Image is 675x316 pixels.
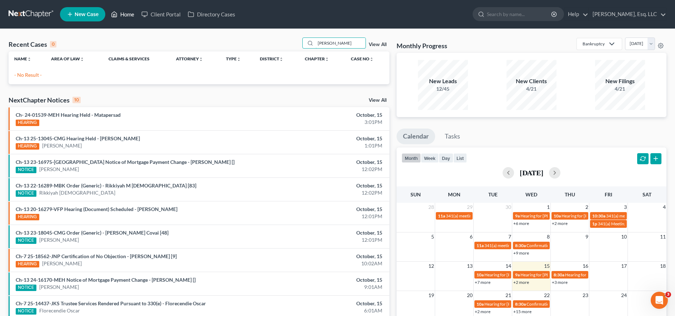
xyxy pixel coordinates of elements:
span: 6 [469,232,473,241]
div: New Filings [595,77,645,85]
a: Ch-13 22-16289-MBK Order (Generic) - Rikkiyah M [DEMOGRAPHIC_DATA] [83] [16,182,196,189]
span: 341(a) meeting for [PERSON_NAME] [606,213,675,219]
span: 3 [623,203,628,211]
span: 3 [665,292,671,297]
div: HEARING [16,143,39,150]
div: HEARING [16,214,39,220]
div: October, 15 [265,229,382,236]
a: [PERSON_NAME] [39,284,79,291]
span: 16 [582,262,589,270]
span: 25 [659,291,666,300]
div: 4/21 [507,85,556,92]
div: 10 [72,97,81,103]
th: Claims & Services [103,51,170,66]
a: Help [564,8,588,21]
span: 10a [477,272,484,277]
a: [PERSON_NAME] [42,142,82,149]
div: NextChapter Notices [9,96,81,104]
span: 24 [620,291,628,300]
a: Ch-13 20-16279-VFP Hearing (Document) Scheduled - [PERSON_NAME] [16,206,177,212]
a: +6 more [513,221,529,226]
i: unfold_more [279,57,283,61]
span: Hearing for [PERSON_NAME] [520,213,576,219]
div: New Leads [418,77,468,85]
div: 10:02AM [265,260,382,267]
span: Tue [488,191,498,197]
span: New Case [75,12,99,17]
span: 10:30a [592,213,605,219]
span: 10 [620,232,628,241]
div: 12/45 [418,85,468,92]
span: 13 [466,262,473,270]
a: +7 more [475,280,490,285]
div: October, 15 [265,159,382,166]
span: 341(a) Meeting for [PERSON_NAME] [598,221,667,226]
div: 0 [50,41,56,47]
div: 4/21 [595,85,645,92]
span: Confirmation hearing for [PERSON_NAME] [527,243,608,248]
div: October, 15 [265,276,382,284]
span: 1p [592,221,597,226]
div: 12:02PM [265,189,382,196]
i: unfold_more [369,57,374,61]
div: NOTICE [16,308,36,315]
span: 7 [508,232,512,241]
i: unfold_more [27,57,31,61]
a: Ch- 24-01539-MEH Hearing Held - Matapersad [16,112,121,118]
span: 18 [659,262,666,270]
a: Attorneyunfold_more [176,56,203,61]
span: 5 [430,232,435,241]
div: 3:01PM [265,119,382,126]
span: Hearing for [PERSON_NAME] & [PERSON_NAME] [484,272,578,277]
div: 12:01PM [265,213,382,220]
a: Ch-13 24-16170-MEH Notice of Mortgage Payment Change - [PERSON_NAME] [] [16,277,196,283]
div: October, 15 [265,253,382,260]
span: Sat [643,191,651,197]
a: Chapterunfold_more [305,56,329,61]
div: October, 15 [265,300,382,307]
span: 8:30a [515,243,526,248]
div: 6:01AM [265,307,382,314]
div: October, 15 [265,111,382,119]
span: 15 [543,262,550,270]
p: - No Result - [14,71,384,79]
span: 19 [428,291,435,300]
div: 12:02PM [265,166,382,173]
i: unfold_more [199,57,203,61]
span: 341(a) meeting for [PERSON_NAME] [446,213,515,219]
span: 9 [585,232,589,241]
a: Nameunfold_more [14,56,31,61]
i: unfold_more [325,57,329,61]
button: day [439,153,453,163]
a: Tasks [438,129,467,144]
span: 1 [546,203,550,211]
span: 28 [428,203,435,211]
span: 8:30a [554,272,564,277]
span: 23 [582,291,589,300]
a: Ch-13 23-16975-[GEOGRAPHIC_DATA] Notice of Mortgage Payment Change - [PERSON_NAME] [] [16,159,235,165]
div: NOTICE [16,190,36,197]
a: Area of Lawunfold_more [51,56,84,61]
iframe: Intercom live chat [651,292,668,309]
span: 9a [515,272,520,277]
span: 2 [585,203,589,211]
button: list [453,153,467,163]
span: 29 [466,203,473,211]
a: Districtunfold_more [260,56,283,61]
div: Bankruptcy [583,41,605,47]
div: 1:01PM [265,142,382,149]
div: NOTICE [16,167,36,173]
a: Calendar [397,129,435,144]
div: NOTICE [16,237,36,244]
span: 21 [505,291,512,300]
button: week [421,153,439,163]
div: HEARING [16,120,39,126]
span: Wed [525,191,537,197]
a: Typeunfold_more [226,56,241,61]
span: 8 [546,232,550,241]
a: +2 more [475,309,490,314]
a: [PERSON_NAME] [39,236,79,244]
a: +3 more [552,280,568,285]
span: 10a [554,213,561,219]
i: unfold_more [80,57,84,61]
